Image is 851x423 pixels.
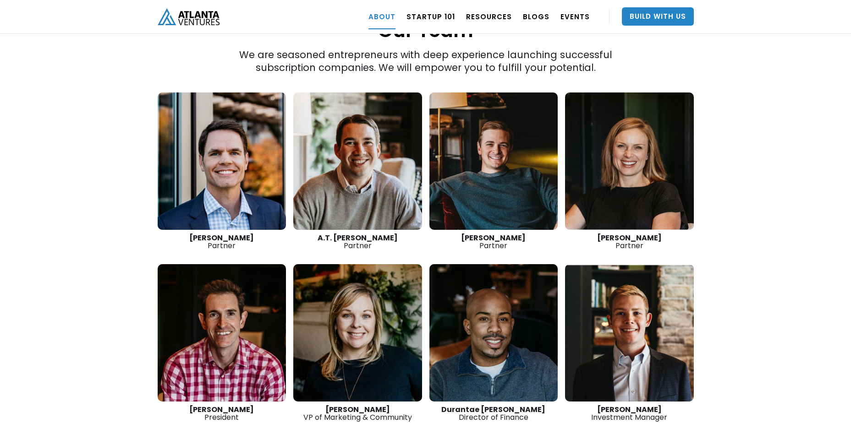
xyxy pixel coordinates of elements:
[406,4,455,29] a: Startup 101
[189,233,254,243] strong: [PERSON_NAME]
[560,4,590,29] a: EVENTS
[158,406,286,421] div: President
[441,404,545,415] strong: Durantae [PERSON_NAME]
[325,404,390,415] strong: [PERSON_NAME]
[622,7,694,26] a: Build With Us
[565,234,694,249] div: Partner
[158,234,286,249] div: Partner
[293,406,422,421] div: VP of Marketing & Community
[597,404,662,415] strong: [PERSON_NAME]
[523,4,549,29] a: BLOGS
[189,404,254,415] strong: [PERSON_NAME]
[597,233,662,243] strong: [PERSON_NAME]
[429,406,558,421] div: Director of Finance
[565,406,694,421] div: Investment Manager
[466,4,512,29] a: RESOURCES
[293,234,422,249] div: Partner
[429,234,558,249] div: Partner
[318,233,398,243] strong: A.T. [PERSON_NAME]
[461,233,526,243] strong: [PERSON_NAME]
[368,4,395,29] a: ABOUT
